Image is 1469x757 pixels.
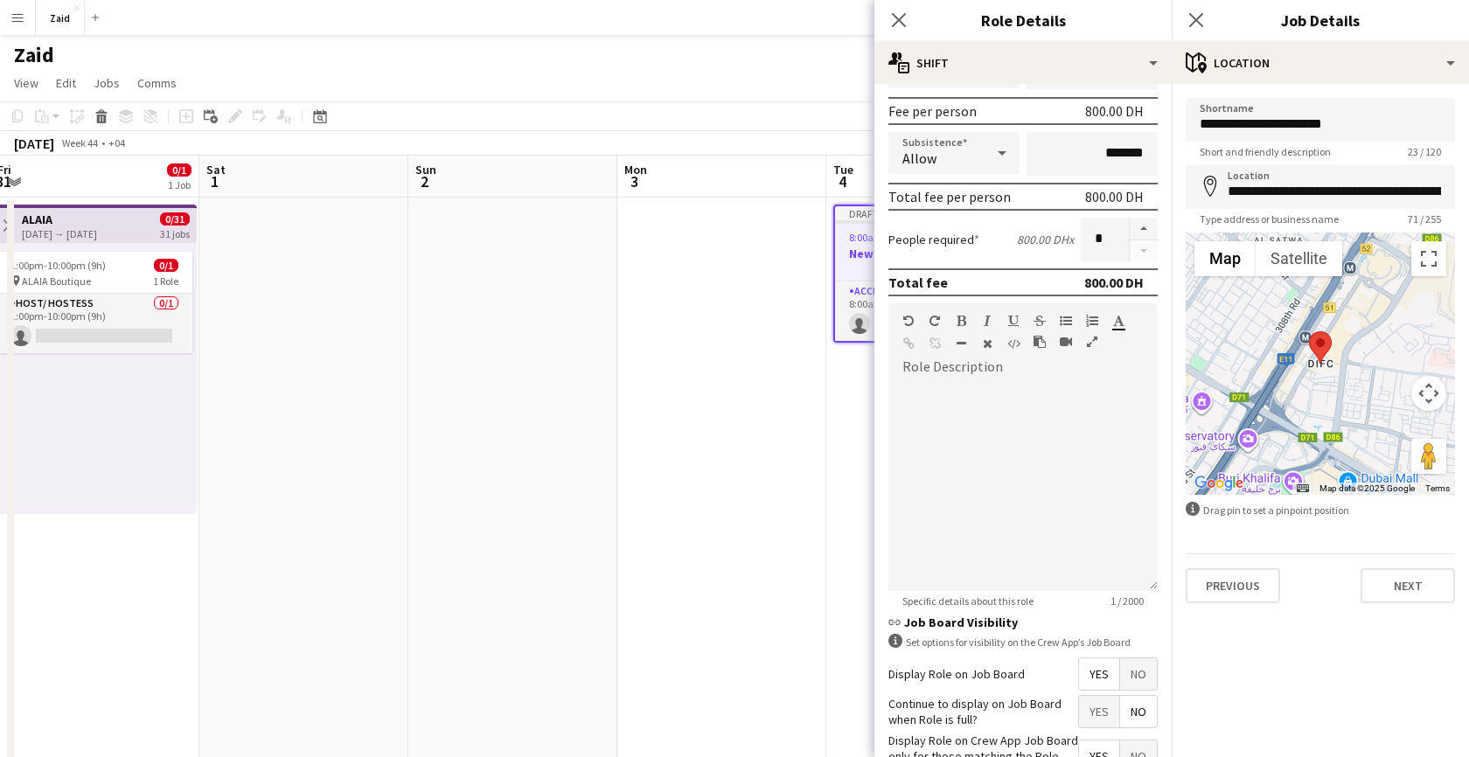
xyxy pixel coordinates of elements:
[1186,212,1353,226] span: Type address or business name
[1007,337,1020,351] button: HTML Code
[1172,42,1469,84] div: Location
[14,135,54,152] div: [DATE]
[130,72,184,94] a: Comms
[902,314,915,328] button: Undo
[888,696,1078,727] label: Continue to display on Job Board when Role is full?
[1186,568,1280,603] button: Previous
[1079,658,1119,690] span: Yes
[888,274,948,291] div: Total fee
[160,212,190,226] span: 0/31
[36,1,85,35] button: Zaid
[1097,594,1158,608] span: 1 / 2000
[108,136,125,149] div: +04
[137,75,177,91] span: Comms
[888,615,1158,630] h3: Job Board Visibility
[1411,376,1446,411] button: Map camera controls
[1394,212,1455,226] span: 71 / 255
[1186,502,1455,518] div: Drag pin to set a pinpoint position
[413,171,436,191] span: 2
[1297,483,1309,495] button: Keyboard shortcuts
[831,171,853,191] span: 4
[168,178,191,191] div: 1 Job
[22,227,97,240] div: [DATE] → [DATE]
[888,634,1158,650] div: Set options for visibility on the Crew App’s Job Board
[835,206,1027,220] div: Draft
[624,162,647,177] span: Mon
[849,231,945,244] span: 8:00am-6:00pm (10h)
[1112,314,1124,328] button: Text Color
[1120,658,1157,690] span: No
[206,162,226,177] span: Sat
[1085,102,1144,120] div: 800.00 DH
[888,188,1011,205] div: Total fee per person
[835,246,1027,261] h3: New job
[415,162,436,177] span: Sun
[87,72,127,94] a: Jobs
[58,136,101,149] span: Week 44
[22,274,91,288] span: ALAIA Boutique
[1079,696,1119,727] span: Yes
[888,594,1048,608] span: Specific details about this role
[1361,568,1455,603] button: Next
[1194,241,1256,276] button: Show street map
[49,72,83,94] a: Edit
[833,205,1029,343] app-job-card: Draft8:00am-6:00pm (10h)0/1New job1 RoleAccreditation0/18:00am-6:00pm (10h)
[902,149,936,167] span: Allow
[888,666,1025,682] label: Display Role on Job Board
[833,162,853,177] span: Tue
[10,259,106,272] span: 1:00pm-10:00pm (9h)
[14,75,38,91] span: View
[1256,241,1342,276] button: Show satellite imagery
[1130,218,1158,240] button: Increase
[1086,335,1098,349] button: Fullscreen
[955,314,967,328] button: Bold
[1034,335,1046,349] button: Paste as plain text
[1394,145,1455,158] span: 23 / 120
[204,171,226,191] span: 1
[929,314,941,328] button: Redo
[1190,472,1248,495] a: Open this area in Google Maps (opens a new window)
[1034,314,1046,328] button: Strikethrough
[1411,439,1446,474] button: Drag Pegman onto the map to open Street View
[167,163,191,177] span: 0/1
[874,9,1172,31] h3: Role Details
[22,212,97,227] h3: ALAIA
[1084,274,1144,291] div: 800.00 DH
[888,102,977,120] div: Fee per person
[153,274,178,288] span: 1 Role
[1007,314,1020,328] button: Underline
[1186,145,1345,158] span: Short and friendly description
[955,337,967,351] button: Horizontal Line
[1172,9,1469,31] h3: Job Details
[1190,472,1248,495] img: Google
[154,259,178,272] span: 0/1
[622,171,647,191] span: 3
[7,72,45,94] a: View
[160,226,190,240] div: 31 jobs
[56,75,76,91] span: Edit
[1085,188,1144,205] div: 800.00 DH
[874,42,1172,84] div: Shift
[1060,335,1072,349] button: Insert video
[1319,483,1415,493] span: Map data ©2025 Google
[1086,314,1098,328] button: Ordered List
[94,75,120,91] span: Jobs
[888,232,979,247] label: People required
[981,337,993,351] button: Clear Formatting
[1017,232,1074,247] div: 800.00 DH x
[14,42,54,68] h1: Zaid
[1060,314,1072,328] button: Unordered List
[1425,483,1450,493] a: Terms (opens in new tab)
[1411,241,1446,276] button: Toggle fullscreen view
[1120,696,1157,727] span: No
[981,314,993,328] button: Italic
[835,281,1027,341] app-card-role: Accreditation0/18:00am-6:00pm (10h)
